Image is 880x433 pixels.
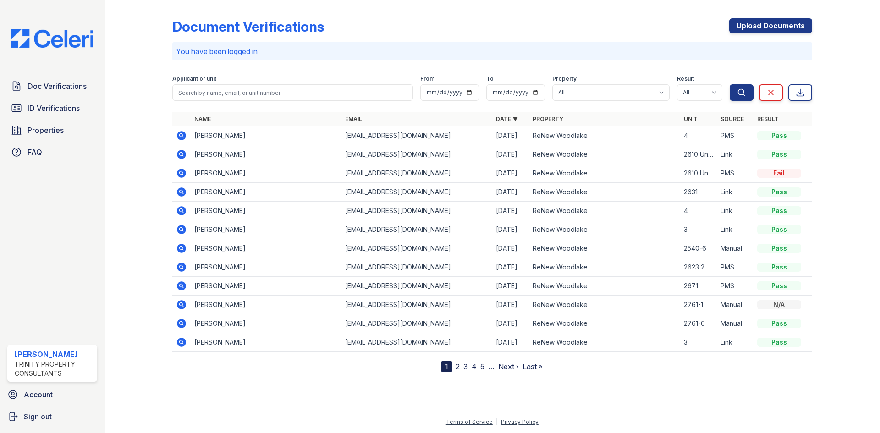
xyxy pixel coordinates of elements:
div: Pass [757,150,801,159]
a: Account [4,385,101,404]
a: Properties [7,121,97,139]
td: [DATE] [492,314,529,333]
a: FAQ [7,143,97,161]
td: ReNew Woodlake [529,296,680,314]
td: 2761-6 [680,314,717,333]
div: Pass [757,244,801,253]
div: Fail [757,169,801,178]
td: 2631 [680,183,717,202]
a: Name [194,115,211,122]
span: ID Verifications [27,103,80,114]
a: Last » [522,362,543,371]
td: [PERSON_NAME] [191,314,341,333]
td: ReNew Woodlake [529,258,680,277]
td: ReNew Woodlake [529,277,680,296]
td: [PERSON_NAME] [191,258,341,277]
td: [PERSON_NAME] [191,277,341,296]
label: To [486,75,494,82]
a: Privacy Policy [501,418,539,425]
a: 5 [480,362,484,371]
td: [EMAIL_ADDRESS][DOMAIN_NAME] [341,183,492,202]
div: Trinity Property Consultants [15,360,93,378]
div: Pass [757,319,801,328]
label: From [420,75,434,82]
div: Pass [757,338,801,347]
a: Unit [684,115,698,122]
a: Terms of Service [446,418,493,425]
span: FAQ [27,147,42,158]
div: 1 [441,361,452,372]
a: Source [720,115,744,122]
span: Sign out [24,411,52,422]
td: Manual [717,296,753,314]
a: Property [533,115,563,122]
td: [DATE] [492,164,529,183]
td: [DATE] [492,202,529,220]
div: Pass [757,187,801,197]
td: 2540-6 [680,239,717,258]
div: Pass [757,131,801,140]
div: | [496,418,498,425]
td: PMS [717,258,753,277]
td: ReNew Woodlake [529,239,680,258]
div: Pass [757,281,801,290]
div: Pass [757,206,801,215]
td: 3 [680,220,717,239]
div: Pass [757,263,801,272]
iframe: chat widget [841,396,871,424]
a: ID Verifications [7,99,97,117]
td: Link [717,183,753,202]
td: [EMAIL_ADDRESS][DOMAIN_NAME] [341,258,492,277]
td: [PERSON_NAME] [191,333,341,352]
a: 4 [472,362,477,371]
td: ReNew Woodlake [529,333,680,352]
a: Doc Verifications [7,77,97,95]
td: [PERSON_NAME] [191,126,341,145]
td: 2761-1 [680,296,717,314]
td: [EMAIL_ADDRESS][DOMAIN_NAME] [341,220,492,239]
td: ReNew Woodlake [529,183,680,202]
div: Document Verifications [172,18,324,35]
td: Manual [717,239,753,258]
td: ReNew Woodlake [529,202,680,220]
div: [PERSON_NAME] [15,349,93,360]
td: [EMAIL_ADDRESS][DOMAIN_NAME] [341,296,492,314]
span: Doc Verifications [27,81,87,92]
td: [EMAIL_ADDRESS][DOMAIN_NAME] [341,164,492,183]
td: ReNew Woodlake [529,126,680,145]
td: Link [717,333,753,352]
td: [DATE] [492,296,529,314]
a: Date ▼ [496,115,518,122]
td: 4 [680,202,717,220]
td: Link [717,202,753,220]
a: Next › [498,362,519,371]
td: 4 [680,126,717,145]
label: Applicant or unit [172,75,216,82]
td: [PERSON_NAME] [191,202,341,220]
td: PMS [717,126,753,145]
a: Email [345,115,362,122]
label: Property [552,75,577,82]
a: Upload Documents [729,18,812,33]
span: … [488,361,495,372]
td: 2671 [680,277,717,296]
label: Result [677,75,694,82]
td: [EMAIL_ADDRESS][DOMAIN_NAME] [341,145,492,164]
td: [DATE] [492,333,529,352]
p: You have been logged in [176,46,808,57]
img: CE_Logo_Blue-a8612792a0a2168367f1c8372b55b34899dd931a85d93a1a3d3e32e68fde9ad4.png [4,29,101,48]
td: Manual [717,314,753,333]
td: [DATE] [492,183,529,202]
a: Sign out [4,407,101,426]
td: 3 [680,333,717,352]
td: 2610 Unit 5 [680,145,717,164]
td: [EMAIL_ADDRESS][DOMAIN_NAME] [341,202,492,220]
a: 3 [463,362,468,371]
td: [DATE] [492,258,529,277]
td: [PERSON_NAME] [191,183,341,202]
td: [PERSON_NAME] [191,164,341,183]
td: [EMAIL_ADDRESS][DOMAIN_NAME] [341,239,492,258]
td: [EMAIL_ADDRESS][DOMAIN_NAME] [341,314,492,333]
td: [EMAIL_ADDRESS][DOMAIN_NAME] [341,277,492,296]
